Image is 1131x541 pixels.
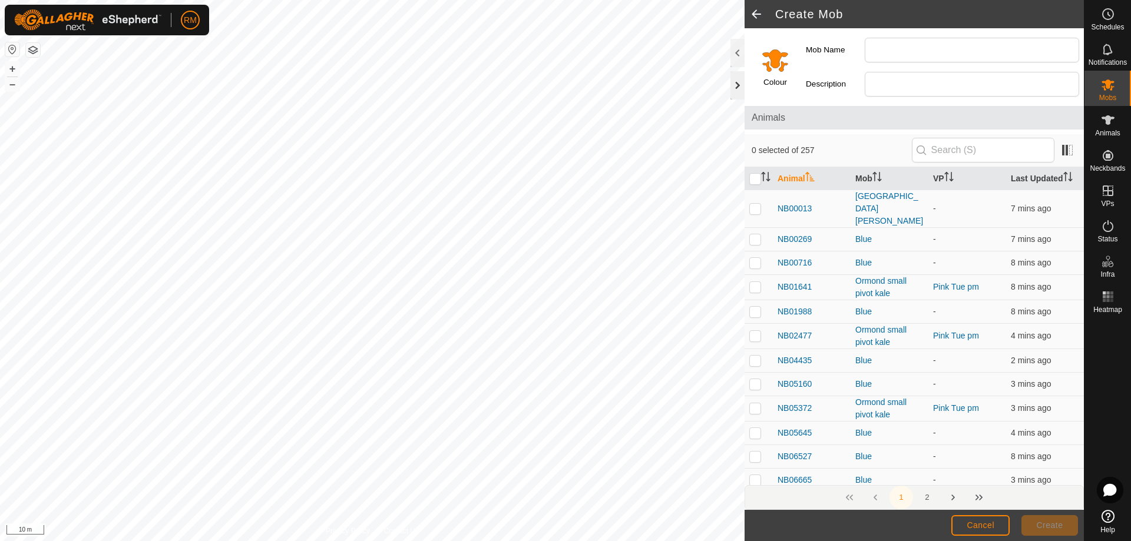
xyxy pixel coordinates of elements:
[778,306,812,318] span: NB01988
[855,396,924,421] div: Ormond small pivot kale
[752,144,912,157] span: 0 selected of 257
[1101,200,1114,207] span: VPs
[384,526,419,536] a: Contact Us
[933,307,936,316] app-display-virtual-paddock-transition: -
[915,486,939,509] button: 2
[778,378,812,390] span: NB05160
[5,62,19,76] button: +
[778,427,812,439] span: NB05645
[933,331,979,340] a: Pink Tue pm
[928,167,1006,190] th: VP
[855,190,924,227] div: [GEOGRAPHIC_DATA][PERSON_NAME]
[933,428,936,437] app-display-virtual-paddock-transition: -
[933,204,936,213] app-display-virtual-paddock-transition: -
[933,282,979,291] a: Pink Tue pm
[778,281,812,293] span: NB01641
[967,486,991,509] button: Last Page
[752,111,1077,125] span: Animals
[933,475,936,484] app-display-virtual-paddock-transition: -
[326,526,370,536] a: Privacy Policy
[1011,331,1051,340] span: 12 Aug 2025, 1:13 pm
[933,258,936,267] app-display-virtual-paddock-transition: -
[806,72,865,97] label: Description
[805,174,815,183] p-sorticon: Activate to sort
[26,43,40,57] button: Map Layers
[778,330,812,342] span: NB02477
[1100,526,1115,533] span: Help
[1011,258,1051,267] span: 12 Aug 2025, 1:09 pm
[5,42,19,57] button: Reset Map
[855,427,924,439] div: Blue
[778,354,812,367] span: NB04435
[933,356,936,365] app-display-virtual-paddock-transition: -
[778,450,812,463] span: NB06527
[855,257,924,269] div: Blue
[778,402,812,414] span: NB05372
[933,403,979,413] a: Pink Tue pm
[1011,428,1051,437] span: 12 Aug 2025, 1:13 pm
[778,233,812,245] span: NB00269
[14,9,161,31] img: Gallagher Logo
[855,275,924,300] div: Ormond small pivot kale
[1090,165,1125,172] span: Neckbands
[933,379,936,389] app-display-virtual-paddock-transition: -
[778,203,812,215] span: NB00013
[933,234,936,244] app-display-virtual-paddock-transition: -
[763,77,787,88] label: Colour
[1037,520,1063,530] span: Create
[889,486,913,509] button: 1
[1011,475,1051,484] span: 12 Aug 2025, 1:14 pm
[1093,306,1122,313] span: Heatmap
[1011,452,1051,461] span: 12 Aug 2025, 1:09 pm
[1011,234,1051,244] span: 12 Aug 2025, 1:09 pm
[855,450,924,463] div: Blue
[1011,204,1051,213] span: 12 Aug 2025, 1:10 pm
[872,174,882,183] p-sorticon: Activate to sort
[951,515,1010,536] button: Cancel
[1100,271,1115,278] span: Infra
[5,77,19,91] button: –
[944,174,954,183] p-sorticon: Activate to sort
[761,174,770,183] p-sorticon: Activate to sort
[778,257,812,269] span: NB00716
[851,167,928,190] th: Mob
[1089,59,1127,66] span: Notifications
[855,233,924,245] div: Blue
[1011,403,1051,413] span: 12 Aug 2025, 1:14 pm
[941,486,965,509] button: Next Page
[855,354,924,367] div: Blue
[775,7,1084,21] h2: Create Mob
[1091,24,1124,31] span: Schedules
[778,474,812,486] span: NB06665
[855,324,924,349] div: Ormond small pivot kale
[912,138,1054,162] input: Search (S)
[855,474,924,486] div: Blue
[967,520,994,530] span: Cancel
[1021,515,1078,536] button: Create
[1011,379,1051,389] span: 12 Aug 2025, 1:14 pm
[855,306,924,318] div: Blue
[933,452,936,461] app-display-virtual-paddock-transition: -
[1097,235,1117,243] span: Status
[773,167,851,190] th: Animal
[1011,307,1051,316] span: 12 Aug 2025, 1:08 pm
[1084,505,1131,538] a: Help
[1095,130,1120,137] span: Animals
[1011,356,1051,365] span: 12 Aug 2025, 1:14 pm
[855,378,924,390] div: Blue
[1011,282,1051,291] span: 12 Aug 2025, 1:09 pm
[1006,167,1084,190] th: Last Updated
[806,38,865,62] label: Mob Name
[1063,174,1073,183] p-sorticon: Activate to sort
[1099,94,1116,101] span: Mobs
[184,14,197,26] span: RM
